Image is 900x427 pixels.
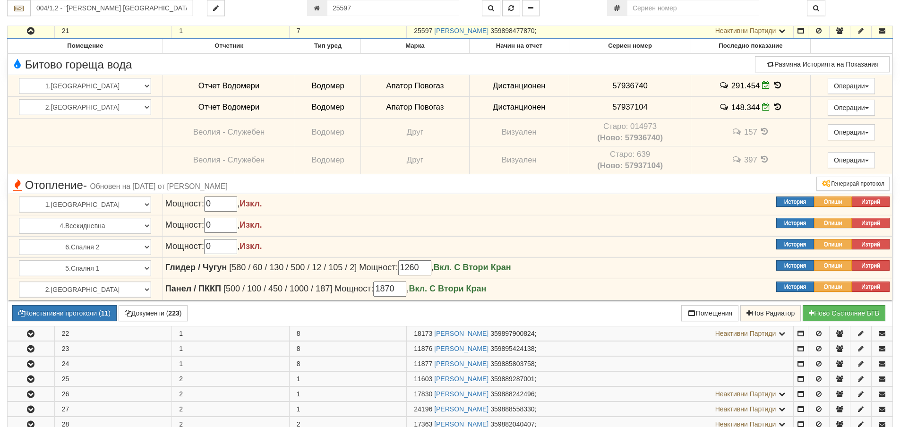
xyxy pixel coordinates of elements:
[8,39,163,53] th: Помещение
[776,239,814,249] button: История
[12,305,117,321] button: Констативни протоколи (11)
[434,263,452,272] b: Вкл.
[172,387,290,401] td: 2
[434,27,489,34] a: [PERSON_NAME]
[434,405,489,413] a: [PERSON_NAME]
[852,239,890,249] button: Изтрий
[762,81,770,89] i: Редакция Отчет към 29/09/2025
[828,152,875,168] button: Операции
[172,402,290,417] td: 2
[776,282,814,292] button: История
[776,196,814,207] button: История
[361,118,470,146] td: Друг
[295,39,361,53] th: Тип уред
[490,360,534,367] span: 359885803758
[762,103,770,111] i: Редакция Отчет към 29/09/2025
[490,390,534,398] span: 359888242496
[803,305,885,321] button: Новo Състояние БГВ
[760,127,770,136] span: История на показанията
[54,372,172,386] td: 25
[719,81,731,90] span: История на забележките
[83,179,87,191] span: -
[359,263,454,272] span: Мощност: ,
[414,345,432,352] span: Партида №
[814,239,852,249] button: Опиши
[295,118,361,146] td: Водомер
[54,402,172,417] td: 27
[612,102,648,111] span: 57937104
[54,387,172,401] td: 26
[193,155,265,164] span: Веолия - Служебен
[681,305,739,321] button: Помещения
[569,146,691,174] td: Устройство със сериен номер 639 беше подменено от устройство със сериен номер 57937104
[407,357,794,371] td: ;
[429,284,486,293] strong: С Втори Кран
[715,27,776,34] span: Неактивни Партиди
[172,357,290,371] td: 1
[10,179,228,191] span: Отопление
[569,39,691,53] th: Сериен номер
[490,345,534,352] span: 359895424138
[828,124,875,140] button: Операции
[54,357,172,371] td: 24
[490,375,534,383] span: 359889287001
[490,27,534,34] span: 359898477870
[597,161,663,170] b: (Ново: 57937104)
[816,177,890,191] button: Генерирай протокол
[361,96,470,118] td: Апатор Повогаз
[776,218,814,228] button: История
[407,402,794,417] td: ;
[469,146,569,174] td: Визуален
[715,390,776,398] span: Неактивни Партиди
[240,220,262,230] b: Изкл.
[165,220,262,230] span: Мощност: ,
[740,305,801,321] button: Нов Радиатор
[731,81,760,90] span: 291.454
[814,196,852,207] button: Опиши
[744,128,757,137] span: 157
[119,305,188,321] button: Документи (223)
[776,260,814,271] button: История
[172,24,290,39] td: 1
[297,375,300,383] span: 1
[361,39,470,53] th: Марка
[732,127,744,136] span: История на забележките
[295,75,361,97] td: Водомер
[691,39,810,53] th: Последно показание
[163,39,295,53] th: Отчетник
[10,59,132,71] span: Битово гореща вода
[414,330,432,337] span: Партида №
[469,96,569,118] td: Дистанционен
[407,372,794,386] td: ;
[165,241,262,251] span: Мощност: ,
[814,260,852,271] button: Опиши
[172,326,290,341] td: 1
[772,102,783,111] span: История на показанията
[414,360,432,367] span: Партида №
[193,128,265,137] span: Веолия - Служебен
[715,330,776,337] span: Неактивни Партиди
[490,330,534,337] span: 359897900824
[469,39,569,53] th: Начин на отчет
[852,218,890,228] button: Изтрий
[198,81,259,90] span: Отчет Водомери
[772,81,783,90] span: История на показанията
[409,284,427,293] b: Вкл.
[101,309,109,317] b: 11
[732,155,744,164] span: История на забележките
[297,360,300,367] span: 8
[719,102,731,111] span: История на забележките
[828,100,875,116] button: Операции
[828,78,875,94] button: Операции
[54,342,172,356] td: 23
[407,24,794,39] td: ;
[612,81,648,90] span: 57936740
[168,309,179,317] b: 223
[295,146,361,174] td: Водомер
[172,372,290,386] td: 2
[172,342,290,356] td: 1
[407,387,794,401] td: ;
[334,284,429,293] span: Мощност: ,
[469,118,569,146] td: Визуален
[54,24,172,39] td: 21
